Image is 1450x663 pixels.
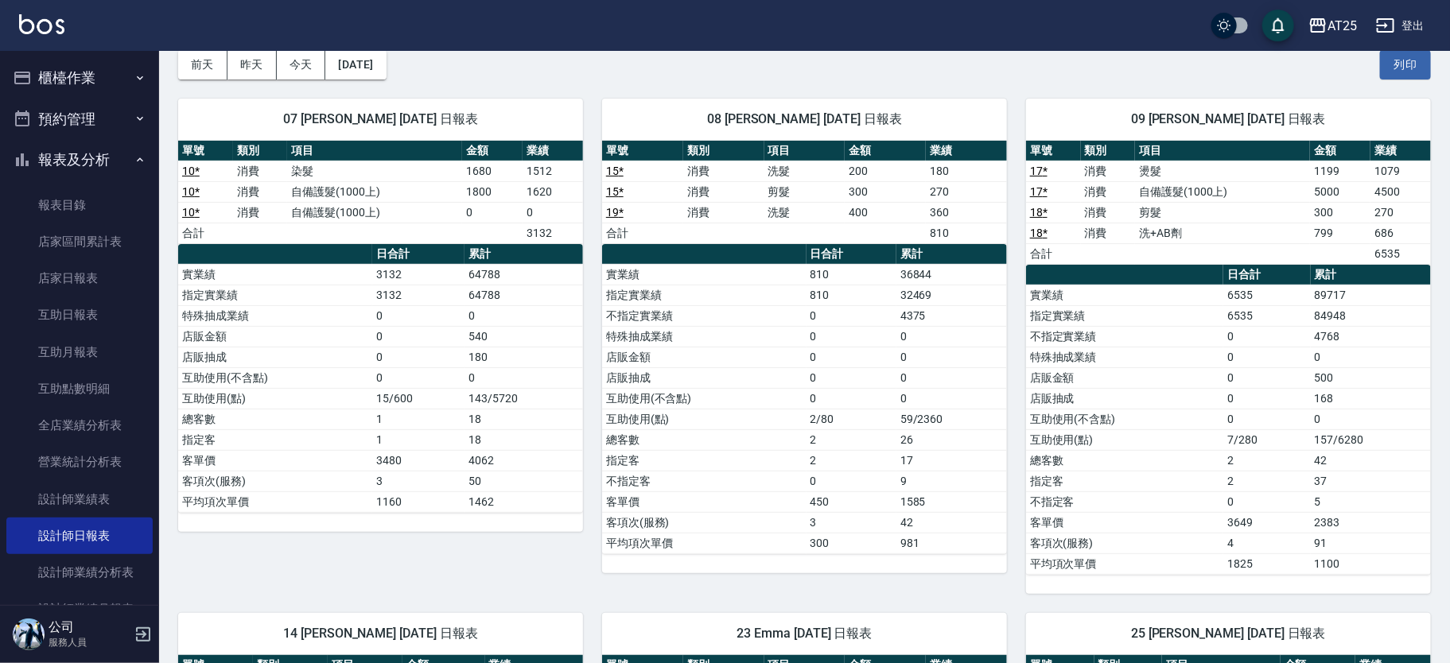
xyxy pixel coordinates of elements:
[465,285,583,305] td: 64788
[1310,161,1370,181] td: 1199
[1026,367,1223,388] td: 店販金額
[1310,202,1370,223] td: 300
[896,429,1007,450] td: 26
[764,161,846,181] td: 洗髮
[764,181,846,202] td: 剪髮
[465,409,583,429] td: 18
[372,450,465,471] td: 3480
[1311,265,1431,285] th: 累計
[1311,388,1431,409] td: 168
[1026,305,1223,326] td: 指定實業績
[178,367,372,388] td: 互助使用(不含點)
[1311,553,1431,574] td: 1100
[1311,512,1431,533] td: 2383
[178,347,372,367] td: 店販抽成
[372,244,465,265] th: 日合計
[807,326,896,347] td: 0
[1311,326,1431,347] td: 4768
[233,202,288,223] td: 消費
[1370,11,1431,41] button: 登出
[1310,181,1370,202] td: 5000
[462,161,523,181] td: 1680
[807,285,896,305] td: 810
[233,181,288,202] td: 消費
[896,367,1007,388] td: 0
[372,491,465,512] td: 1160
[926,141,1007,161] th: 業績
[523,181,583,202] td: 1620
[1370,202,1431,223] td: 270
[683,202,764,223] td: 消費
[1026,553,1223,574] td: 平均項次單價
[807,388,896,409] td: 0
[764,202,846,223] td: 洗髮
[372,326,465,347] td: 0
[1302,10,1363,42] button: AT25
[845,181,926,202] td: 300
[896,244,1007,265] th: 累計
[807,244,896,265] th: 日合計
[372,285,465,305] td: 3132
[178,450,372,471] td: 客單價
[6,99,153,140] button: 預約管理
[807,450,896,471] td: 2
[1026,409,1223,429] td: 互助使用(不含點)
[602,388,807,409] td: 互助使用(不含點)
[1026,243,1081,264] td: 合計
[602,347,807,367] td: 店販金額
[372,347,465,367] td: 0
[807,429,896,450] td: 2
[1328,16,1357,36] div: AT25
[926,161,1007,181] td: 180
[896,388,1007,409] td: 0
[6,481,153,518] a: 設計師業績表
[178,429,372,450] td: 指定客
[1135,141,1310,161] th: 項目
[1026,471,1223,491] td: 指定客
[602,141,1007,244] table: a dense table
[602,512,807,533] td: 客項次(服務)
[1311,471,1431,491] td: 37
[178,244,583,513] table: a dense table
[465,471,583,491] td: 50
[1026,429,1223,450] td: 互助使用(點)
[178,471,372,491] td: 客項次(服務)
[372,471,465,491] td: 3
[602,223,683,243] td: 合計
[178,50,227,79] button: 前天
[1223,553,1311,574] td: 1825
[1370,181,1431,202] td: 4500
[896,533,1007,553] td: 981
[1223,326,1311,347] td: 0
[1311,533,1431,553] td: 91
[523,223,583,243] td: 3132
[1081,161,1136,181] td: 消費
[178,491,372,512] td: 平均項次單價
[1026,347,1223,367] td: 特殊抽成業績
[178,305,372,326] td: 特殊抽成業績
[287,161,462,181] td: 染髮
[896,264,1007,285] td: 36844
[807,512,896,533] td: 3
[1026,326,1223,347] td: 不指定實業績
[6,444,153,480] a: 營業統計分析表
[6,334,153,370] a: 互助月報表
[233,141,288,161] th: 類別
[1310,141,1370,161] th: 金額
[1081,181,1136,202] td: 消費
[1370,141,1431,161] th: 業績
[6,297,153,333] a: 互助日報表
[926,181,1007,202] td: 270
[178,285,372,305] td: 指定實業績
[807,491,896,512] td: 450
[621,626,988,642] span: 23 Emma [DATE] 日報表
[178,141,583,244] table: a dense table
[1081,141,1136,161] th: 類別
[465,347,583,367] td: 180
[807,264,896,285] td: 810
[1223,512,1311,533] td: 3649
[845,161,926,181] td: 200
[602,141,683,161] th: 單號
[602,244,1007,554] table: a dense table
[602,471,807,491] td: 不指定客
